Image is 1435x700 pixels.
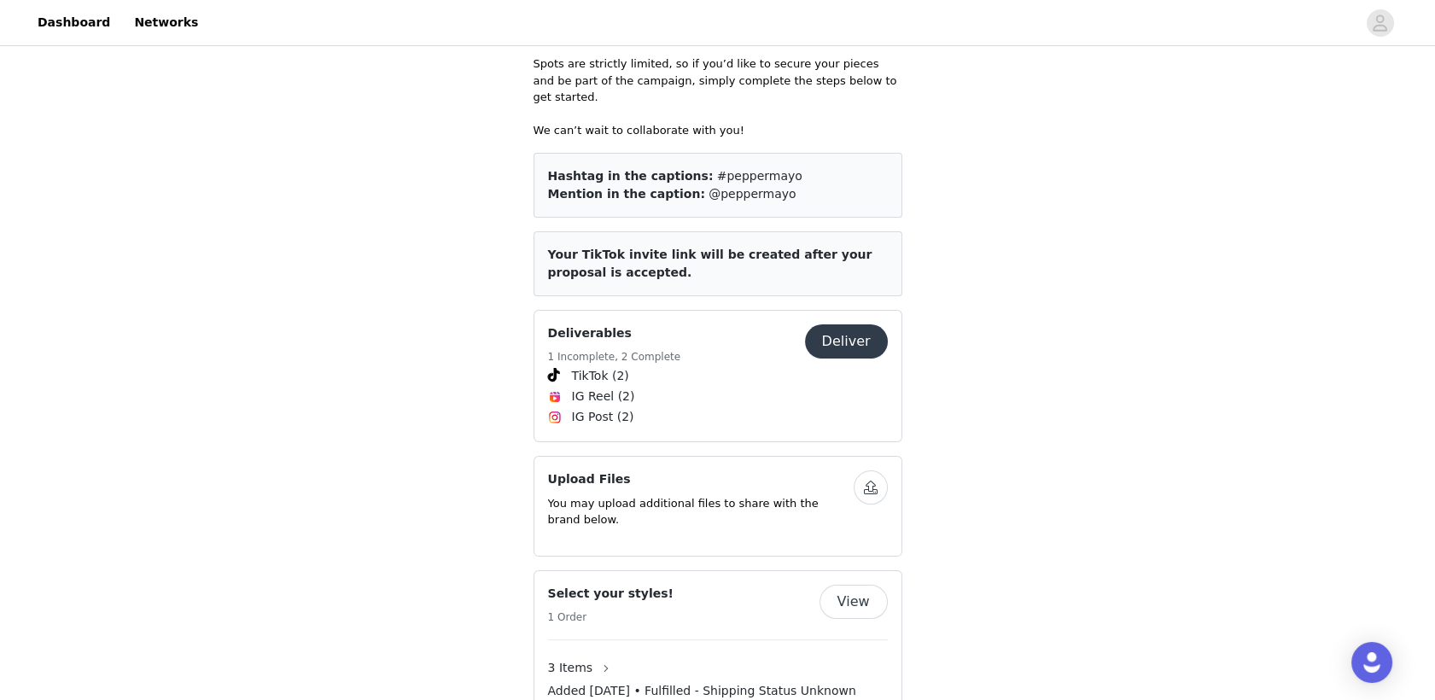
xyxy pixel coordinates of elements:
[548,495,854,528] p: You may upload additional files to share with the brand below.
[548,390,562,404] img: Instagram Reels Icon
[1351,642,1392,683] div: Open Intercom Messenger
[548,659,593,677] span: 3 Items
[548,169,714,183] span: Hashtag in the captions:
[548,349,681,365] h5: 1 Incomplete, 2 Complete
[548,682,856,700] span: Added [DATE] • Fulfilled - Shipping Status Unknown
[548,411,562,424] img: Instagram Icon
[572,408,634,426] span: IG Post (2)
[534,122,902,139] p: We can’t wait to collaborate with you!
[1372,9,1388,37] div: avatar
[572,367,629,385] span: TikTok (2)
[548,470,854,488] h4: Upload Files
[534,55,902,106] p: Spots are strictly limited, so if you’d like to secure your pieces and be part of the campaign, s...
[548,610,674,625] h5: 1 Order
[548,585,674,603] h4: Select your styles!
[820,585,888,619] button: View
[534,310,902,442] div: Deliverables
[548,248,872,279] span: Your TikTok invite link will be created after your proposal is accepted.
[717,169,802,183] span: #peppermayo
[548,324,681,342] h4: Deliverables
[805,324,888,359] button: Deliver
[124,3,208,42] a: Networks
[709,187,796,201] span: @peppermayo
[572,388,635,405] span: IG Reel (2)
[27,3,120,42] a: Dashboard
[548,187,705,201] span: Mention in the caption:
